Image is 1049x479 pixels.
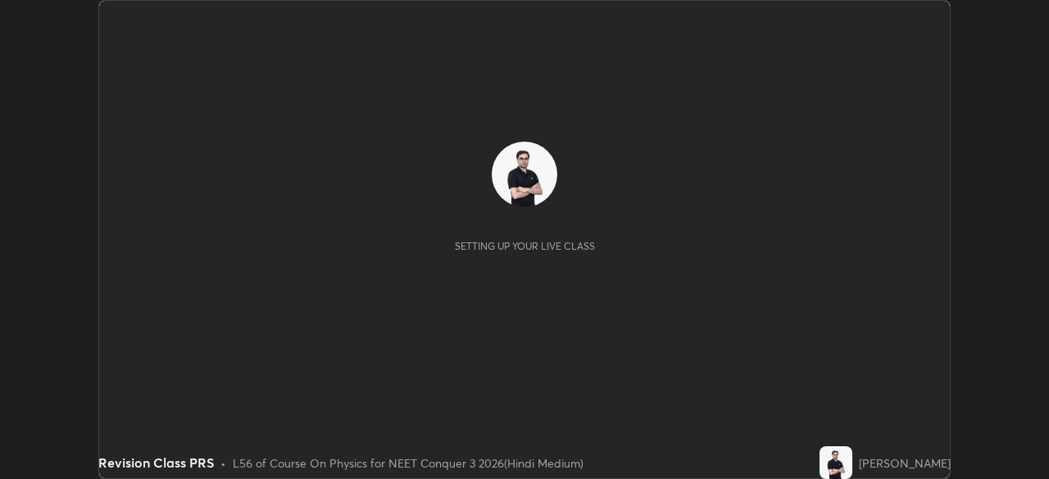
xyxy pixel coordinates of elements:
[98,453,214,472] div: Revision Class PRS
[455,240,595,252] div: Setting up your live class
[859,454,951,472] div: [PERSON_NAME]
[492,142,557,207] img: b499b2d2288d465e9a261f82da0a8523.jpg
[233,454,584,472] div: L56 of Course On Physics for NEET Conquer 3 2026(Hindi Medium)
[820,446,852,479] img: b499b2d2288d465e9a261f82da0a8523.jpg
[220,454,226,472] div: •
